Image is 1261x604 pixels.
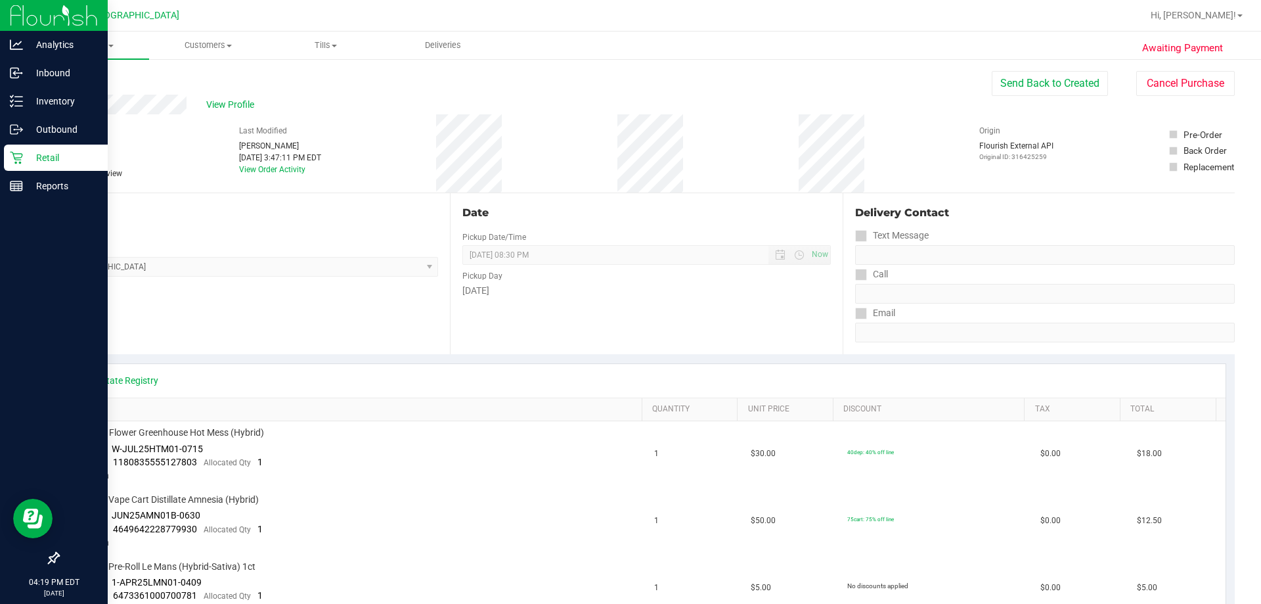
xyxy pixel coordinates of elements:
inline-svg: Inventory [10,95,23,108]
span: No discounts applied [847,582,908,590]
a: Customers [149,32,267,59]
span: 1-APR25LMN01-0409 [112,577,202,588]
a: Deliveries [384,32,502,59]
label: Last Modified [239,125,287,137]
a: SKU [77,404,636,415]
span: $5.00 [1137,582,1157,594]
span: $0.00 [1040,515,1061,527]
p: 04:19 PM EDT [6,576,102,588]
span: $0.00 [1040,582,1061,594]
iframe: Resource center [13,499,53,538]
input: Format: (999) 999-9999 [855,284,1235,304]
span: FT 0.5g Pre-Roll Le Mans (Hybrid-Sativa) 1ct [76,561,255,573]
div: Location [58,205,438,221]
a: Quantity [652,404,732,415]
div: Replacement [1184,160,1234,174]
span: 1 [257,524,263,534]
span: Allocated Qty [204,592,251,601]
span: 6473361000700781 [113,590,197,601]
span: View Profile [206,98,259,112]
a: Total [1130,404,1210,415]
span: Allocated Qty [204,525,251,534]
label: Text Message [855,226,929,245]
span: [GEOGRAPHIC_DATA] [89,10,179,21]
div: [DATE] 3:47:11 PM EDT [239,152,321,164]
span: Awaiting Payment [1142,41,1223,56]
a: Tax [1035,404,1115,415]
span: FD 3.5g Flower Greenhouse Hot Mess (Hybrid) [76,427,264,439]
span: Hi, [PERSON_NAME]! [1151,10,1236,20]
input: Format: (999) 999-9999 [855,245,1235,265]
span: $18.00 [1137,448,1162,460]
span: 4649642228779930 [113,524,197,534]
span: JUN25AMN01B-0630 [112,510,200,521]
span: Allocated Qty [204,458,251,467]
label: Pickup Date/Time [462,231,526,243]
span: Deliveries [407,39,479,51]
inline-svg: Inbound [10,66,23,80]
label: Origin [979,125,1000,137]
div: Date [462,205,830,221]
inline-svg: Outbound [10,123,23,136]
a: View Order Activity [239,165,305,174]
span: $30.00 [751,448,776,460]
a: Discount [843,404,1019,415]
a: Tills [267,32,384,59]
span: Customers [150,39,266,51]
p: Analytics [23,37,102,53]
span: 1 [257,590,263,601]
span: 1 [654,448,659,460]
div: Pre-Order [1184,128,1222,141]
label: Call [855,265,888,284]
inline-svg: Retail [10,151,23,164]
p: Original ID: 316425259 [979,152,1053,162]
span: 75cart: 75% off line [847,516,894,523]
span: 1 [654,582,659,594]
span: 1180835555127803 [113,457,197,467]
span: $50.00 [751,515,776,527]
button: Send Back to Created [992,71,1108,96]
span: Tills [267,39,384,51]
div: Delivery Contact [855,205,1235,221]
span: $0.00 [1040,448,1061,460]
button: Cancel Purchase [1136,71,1235,96]
div: [PERSON_NAME] [239,140,321,152]
p: Inventory [23,93,102,109]
a: Unit Price [748,404,828,415]
span: $5.00 [751,582,771,594]
span: $12.50 [1137,515,1162,527]
p: Outbound [23,122,102,137]
p: [DATE] [6,588,102,598]
p: Reports [23,178,102,194]
div: Flourish External API [979,140,1053,162]
p: Retail [23,150,102,166]
label: Email [855,304,895,323]
inline-svg: Analytics [10,38,23,51]
div: Back Order [1184,144,1227,157]
span: 1 [654,515,659,527]
span: W-JUL25HTM01-0715 [112,444,203,454]
label: Pickup Day [462,270,502,282]
span: 40dep: 40% off line [847,449,894,455]
span: FT 0.5g Vape Cart Distillate Amnesia (Hybrid) [76,494,259,506]
a: View State Registry [79,374,158,387]
inline-svg: Reports [10,179,23,193]
span: 1 [257,457,263,467]
div: [DATE] [462,284,830,298]
p: Inbound [23,65,102,81]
